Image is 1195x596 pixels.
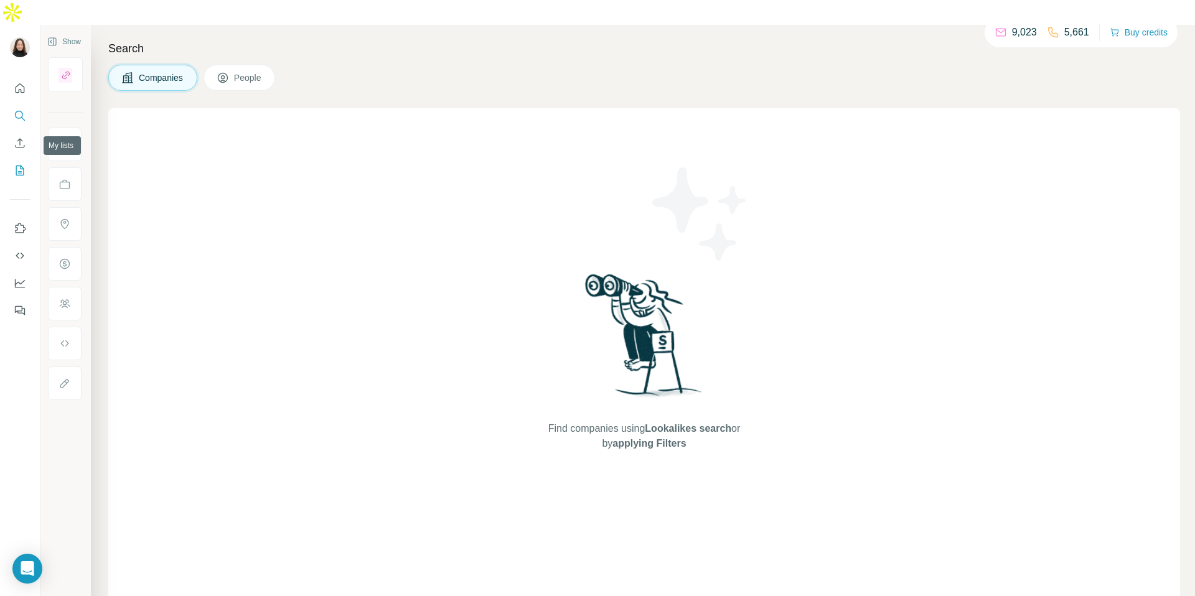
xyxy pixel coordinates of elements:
button: Show [39,32,90,51]
span: People [234,72,263,84]
span: Lookalikes search [645,423,731,434]
button: Feedback [10,299,30,322]
button: Search [10,105,30,127]
button: Quick start [10,77,30,100]
button: My lists [10,159,30,182]
img: Surfe Illustration - Woman searching with binoculars [579,271,709,409]
img: Avatar [10,37,30,57]
img: Surfe Illustration - Stars [644,158,756,270]
button: Use Surfe on LinkedIn [10,217,30,240]
span: Companies [139,72,184,84]
h4: Search [108,40,1180,57]
button: Buy credits [1110,24,1168,41]
span: applying Filters [612,438,686,449]
button: Enrich CSV [10,132,30,154]
button: Use Surfe API [10,244,30,267]
span: Find companies using or by [545,421,744,451]
p: 5,661 [1064,25,1089,40]
p: 9,023 [1012,25,1037,40]
div: Open Intercom Messenger [12,554,42,584]
button: Dashboard [10,272,30,294]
